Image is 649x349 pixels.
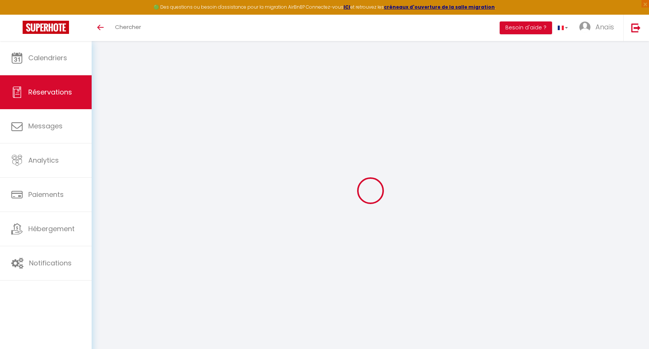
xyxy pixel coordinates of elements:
[500,21,552,34] button: Besoin d'aide ?
[574,15,623,41] a: ... Anaïs
[28,155,59,165] span: Analytics
[29,258,72,268] span: Notifications
[115,23,141,31] span: Chercher
[631,23,641,32] img: logout
[344,4,350,10] a: ICI
[28,87,72,97] span: Réservations
[28,190,64,199] span: Paiements
[23,21,69,34] img: Super Booking
[109,15,147,41] a: Chercher
[384,4,495,10] a: créneaux d'ouverture de la salle migration
[595,22,614,32] span: Anaïs
[28,224,75,233] span: Hébergement
[28,53,67,62] span: Calendriers
[579,21,591,33] img: ...
[28,121,63,131] span: Messages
